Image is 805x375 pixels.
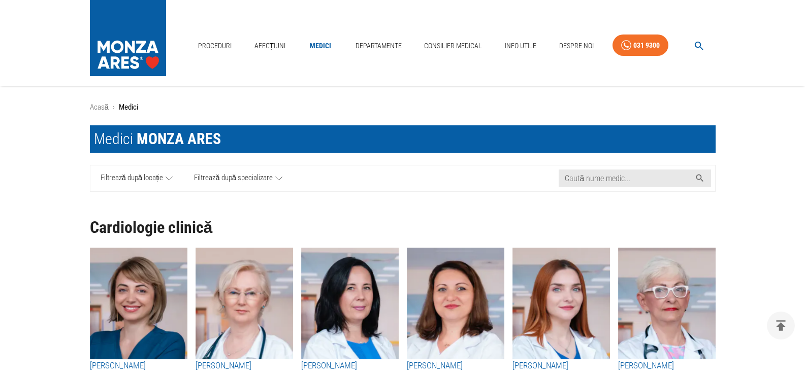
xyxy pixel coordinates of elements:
[90,165,184,191] a: Filtrează după locație
[767,312,795,339] button: delete
[301,248,399,359] img: Dr. Alexandra Postu
[90,219,716,236] h1: Cardiologie clinică
[250,36,290,56] a: Afecțiuni
[90,359,187,372] a: [PERSON_NAME]
[304,36,337,56] a: Medici
[94,129,221,149] div: Medici
[90,101,716,113] nav: breadcrumb
[194,36,236,56] a: Proceduri
[137,130,221,148] span: MONZA ARES
[420,36,486,56] a: Consilier Medical
[555,36,598,56] a: Despre Noi
[613,35,668,56] a: 031 9300
[183,165,293,191] a: Filtrează după specializare
[407,359,504,372] a: [PERSON_NAME]
[618,248,716,359] img: Dr. Mihaela Rugină
[90,103,109,112] a: Acasă
[351,36,406,56] a: Departamente
[512,359,610,372] a: [PERSON_NAME]
[196,248,293,359] img: Dr. Dana Constantinescu
[633,39,660,52] div: 031 9300
[618,359,716,372] a: [PERSON_NAME]
[119,101,138,113] p: Medici
[501,36,540,56] a: Info Utile
[90,248,187,359] img: Dr. Silvia Deaconu
[113,101,115,113] li: ›
[301,359,399,372] a: [PERSON_NAME]
[407,248,504,359] img: Dr. Raluca Naidin
[194,172,273,185] span: Filtrează după specializare
[196,359,293,372] a: [PERSON_NAME]
[512,248,610,359] img: Dr. Irina Macovei Dorobanțu
[101,172,164,185] span: Filtrează după locație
